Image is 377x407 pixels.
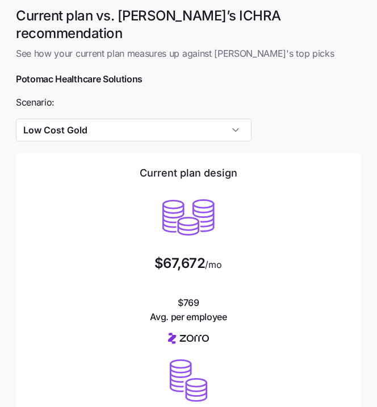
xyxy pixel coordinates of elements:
span: /mo [205,260,221,269]
span: See how your current plan measures up against [PERSON_NAME]'s top picks [16,47,361,61]
span: $67,672 [154,257,206,270]
span: Potomac Healthcare Solutions [16,72,143,86]
h2: Current plan design [140,166,237,180]
h1: Current plan vs. [PERSON_NAME]’s ICHRA recommendation [16,7,361,42]
span: Avg. per employee [150,310,227,324]
span: $769 [150,296,227,324]
span: Scenario: [16,95,55,110]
